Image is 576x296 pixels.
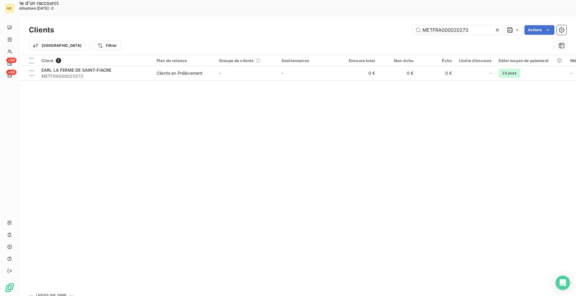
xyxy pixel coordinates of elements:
[56,58,61,63] span: 1
[421,58,452,63] div: Échu
[41,73,149,79] span: METFRA000020273
[524,25,554,35] button: Actions
[382,58,413,63] div: Non-échu
[6,70,16,75] span: +99
[413,25,503,35] input: Rechercher
[379,66,417,80] td: 0 €
[556,276,570,290] div: Open Intercom Messenger
[5,71,14,80] a: +99
[41,67,111,73] span: EARL LA FERME DE SAINT-FIACRE
[29,25,54,35] h3: Clients
[219,58,254,63] span: Groupe de clients
[281,58,337,63] div: Gestionnaires
[29,41,85,50] button: [GEOGRAPHIC_DATA]
[6,58,16,63] span: +99
[499,58,563,63] div: Délai moyen de paiement
[490,70,491,76] span: -
[281,70,283,76] span: -
[417,66,455,80] td: 0 €
[570,70,572,76] span: -
[41,58,53,63] span: Client
[459,58,491,63] div: Limite d’encours
[5,283,14,292] img: Logo LeanPay
[340,66,379,80] td: 0 €
[157,70,202,76] div: Clients en Prélèvement
[157,58,212,63] div: Plan de relance
[93,41,121,50] button: Filtrer
[5,59,14,68] a: +99
[499,69,520,78] span: 23 jours
[344,58,375,63] div: Encours total
[219,70,221,76] span: -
